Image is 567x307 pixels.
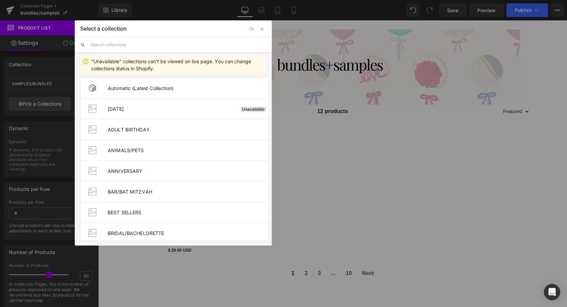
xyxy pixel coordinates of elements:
[108,168,269,174] span: ANNIVERSARY
[108,189,269,195] span: BAR/BAT MITZVAH
[39,217,124,223] a: Variety Lollipop Pack, Mixed Designs, Set of 10
[193,248,196,257] span: 1
[544,284,560,300] div: Open Intercom Messenger
[108,147,269,153] span: ANIMALS/PETS
[108,210,269,215] span: BEST SELLERS
[264,248,276,257] span: Next
[70,228,93,232] span: $ 20.00 USD
[80,25,127,32] p: Select a collection
[248,248,254,257] span: 10
[220,248,223,257] span: 3
[108,85,269,91] span: Automatic (Latest Collection)
[241,107,266,112] span: Unavailable
[108,106,238,112] span: [DATE]
[91,58,264,72] div: "Unavailable" collections can't be viewed on live page. You can change collections status in Shop...
[108,230,269,236] span: BRIDAL/BACHELORETTE
[31,108,132,210] img: Variety Lollipop Pack, Mixed Designs, Set of 10
[108,127,269,132] span: ADULT BIRTHDAY
[219,88,250,94] strong: 12 products
[233,248,237,257] span: ...
[90,37,266,52] input: Search collections
[207,248,210,257] span: 2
